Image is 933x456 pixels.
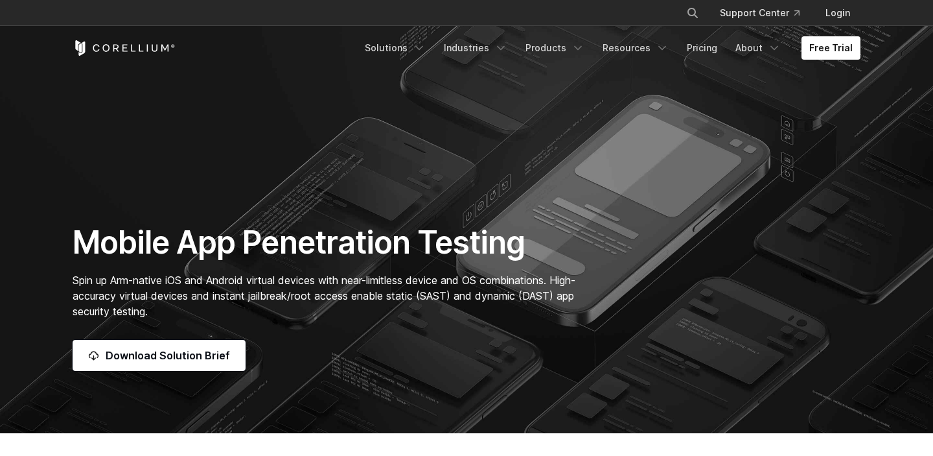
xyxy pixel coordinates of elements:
[671,1,860,25] div: Navigation Menu
[801,36,860,60] a: Free Trial
[709,1,810,25] a: Support Center
[73,223,589,262] h1: Mobile App Penetration Testing
[357,36,860,60] div: Navigation Menu
[815,1,860,25] a: Login
[595,36,676,60] a: Resources
[681,1,704,25] button: Search
[73,40,176,56] a: Corellium Home
[357,36,433,60] a: Solutions
[73,340,246,371] a: Download Solution Brief
[518,36,592,60] a: Products
[436,36,515,60] a: Industries
[106,348,230,363] span: Download Solution Brief
[679,36,725,60] a: Pricing
[728,36,789,60] a: About
[73,274,575,318] span: Spin up Arm-native iOS and Android virtual devices with near-limitless device and OS combinations...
